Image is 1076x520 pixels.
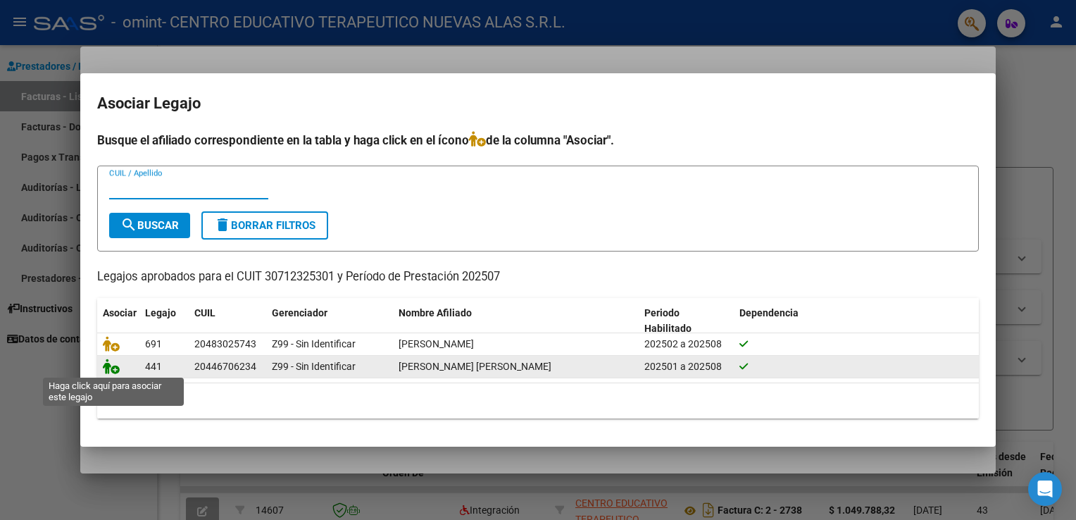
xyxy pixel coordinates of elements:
[739,307,799,318] span: Dependencia
[272,361,356,372] span: Z99 - Sin Identificar
[644,336,728,352] div: 202502 a 202508
[644,359,728,375] div: 202501 a 202508
[120,219,179,232] span: Buscar
[139,298,189,345] datatable-header-cell: Legajo
[266,298,393,345] datatable-header-cell: Gerenciador
[214,216,231,233] mat-icon: delete
[399,307,472,318] span: Nombre Afiliado
[145,338,162,349] span: 691
[97,268,979,286] p: Legajos aprobados para el CUIT 30712325301 y Período de Prestación 202507
[272,307,327,318] span: Gerenciador
[103,307,137,318] span: Asociar
[97,298,139,345] datatable-header-cell: Asociar
[399,338,474,349] span: JARDO MATEO EMANUEL
[97,90,979,117] h2: Asociar Legajo
[97,131,979,149] h4: Busque el afiliado correspondiente en la tabla y haga click en el ícono de la columna "Asociar".
[214,219,315,232] span: Borrar Filtros
[109,213,190,238] button: Buscar
[120,216,137,233] mat-icon: search
[189,298,266,345] datatable-header-cell: CUIL
[194,359,256,375] div: 20446706234
[97,383,979,419] div: 2 registros
[393,298,639,345] datatable-header-cell: Nombre Afiliado
[1028,472,1062,506] div: Open Intercom Messenger
[194,336,256,352] div: 20483025743
[145,361,162,372] span: 441
[145,307,176,318] span: Legajo
[194,307,215,318] span: CUIL
[272,338,356,349] span: Z99 - Sin Identificar
[639,298,734,345] datatable-header-cell: Periodo Habilitado
[399,361,551,372] span: OBIÑA MALDONADO NICOLAS NORBERTO
[734,298,980,345] datatable-header-cell: Dependencia
[644,307,692,335] span: Periodo Habilitado
[201,211,328,240] button: Borrar Filtros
